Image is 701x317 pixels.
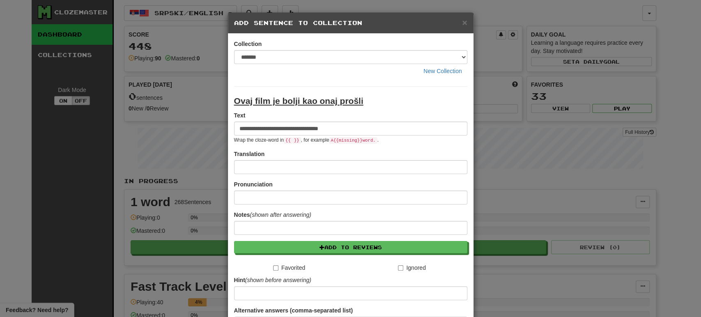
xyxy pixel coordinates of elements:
[234,96,363,106] u: Ovaj film je bolji kao onaj prošli
[398,265,403,271] input: Ignored
[234,241,467,253] button: Add to Reviews
[234,19,467,27] h5: Add Sentence to Collection
[418,64,467,78] button: New Collection
[273,265,278,271] input: Favorited
[398,264,425,272] label: Ignored
[234,211,311,219] label: Notes
[245,277,311,283] em: (shown before answering)
[234,40,262,48] label: Collection
[273,264,305,272] label: Favorited
[234,111,246,119] label: Text
[250,211,311,218] em: (shown after answering)
[284,137,292,144] code: {{
[234,137,379,143] small: Wrap the cloze-word in , for example .
[234,276,311,284] label: Hint
[234,306,353,315] label: Alternative answers (comma-separated list)
[234,150,265,158] label: Translation
[292,137,301,144] code: }}
[234,180,273,188] label: Pronunciation
[462,18,467,27] button: Close
[329,137,377,144] code: A {{ missing }} word.
[462,18,467,27] span: ×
